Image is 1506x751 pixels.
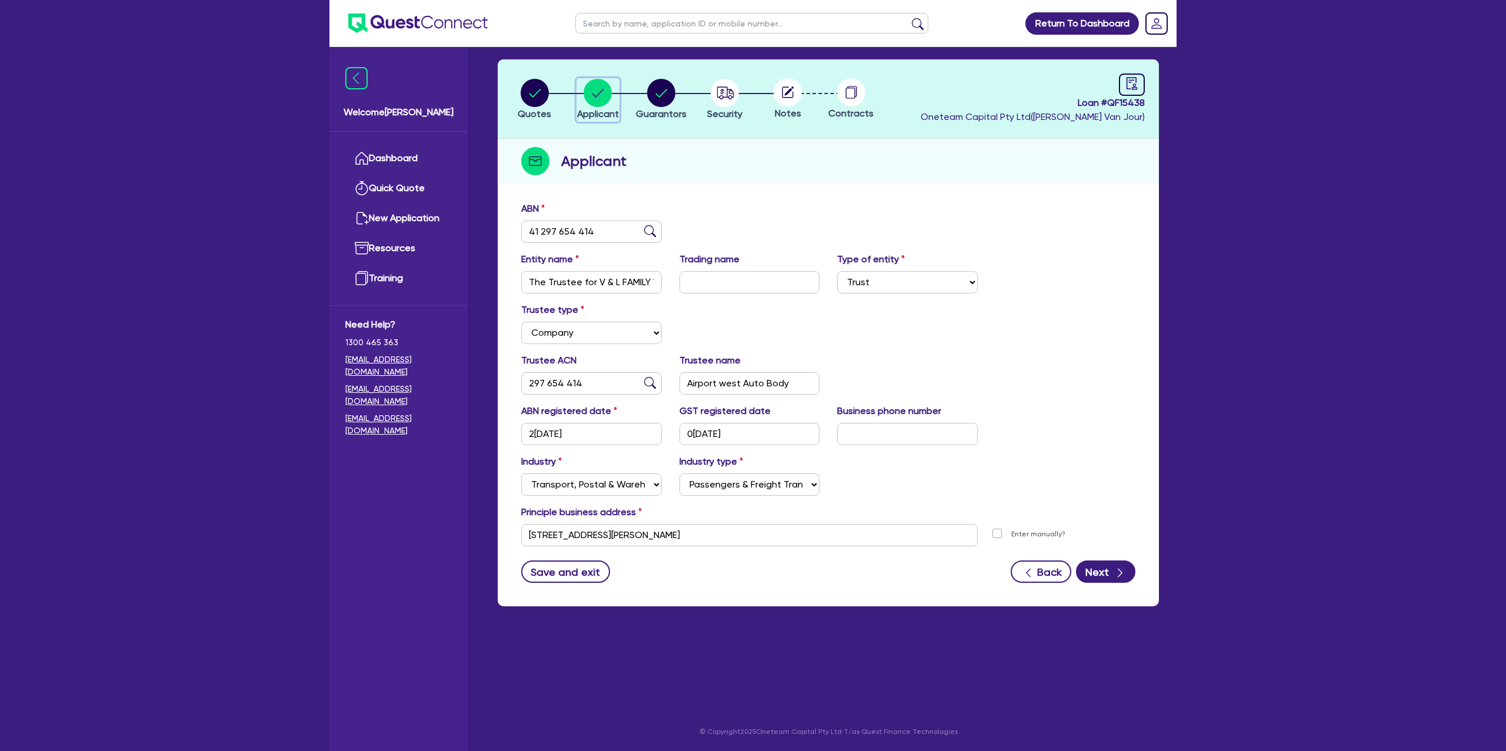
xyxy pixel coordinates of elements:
a: Dashboard [345,143,452,173]
a: [EMAIL_ADDRESS][DOMAIN_NAME] [345,383,452,408]
img: abn-lookup icon [644,225,656,237]
span: Notes [775,108,801,119]
p: © Copyright 2025 Oneteam Capital Pty Ltd T/as Quest Finance Technologies [489,726,1167,737]
img: abn-lookup icon [644,377,656,389]
label: Enter manually? [1011,529,1065,540]
label: GST registered date [679,404,771,418]
button: Applicant [577,78,619,122]
span: Quotes [518,108,551,119]
label: Industry [521,455,562,469]
button: Next [1076,560,1135,583]
input: DD / MM / YYYY [521,423,662,445]
input: Search by name, application ID or mobile number... [575,13,928,34]
button: Guarantors [635,78,687,122]
span: Welcome [PERSON_NAME] [344,105,454,119]
span: Oneteam Capital Pty Ltd ( [PERSON_NAME] Van Jour ) [921,111,1145,122]
span: audit [1125,77,1138,90]
span: Guarantors [636,108,687,119]
span: Applicant [577,108,619,119]
label: Trustee type [521,303,584,317]
img: quest-connect-logo-blue [348,14,488,33]
label: Industry type [679,455,743,469]
a: Dropdown toggle [1141,8,1172,39]
a: Return To Dashboard [1025,12,1139,35]
span: Loan # QF15438 [921,96,1145,110]
img: icon-menu-close [345,67,368,89]
a: [EMAIL_ADDRESS][DOMAIN_NAME] [345,412,452,437]
img: step-icon [521,147,549,175]
a: Resources [345,233,452,263]
button: Back [1011,560,1071,583]
button: Save and exit [521,560,610,583]
label: ABN [521,202,545,216]
img: quick-quote [355,181,369,195]
img: training [355,271,369,285]
button: Security [707,78,743,122]
span: Security [707,108,742,119]
label: Trustee name [679,353,741,368]
button: Quotes [517,78,552,122]
label: Business phone number [837,404,941,418]
a: Training [345,263,452,293]
input: DD / MM / YYYY [679,423,820,445]
span: Contracts [828,108,874,119]
h2: Applicant [561,151,627,172]
img: resources [355,241,369,255]
label: Trading name [679,252,739,266]
span: Need Help? [345,318,452,332]
label: ABN registered date [521,404,617,418]
span: 1300 465 363 [345,336,452,349]
a: New Application [345,203,452,233]
label: Principle business address [521,505,642,519]
img: new-application [355,211,369,225]
a: [EMAIL_ADDRESS][DOMAIN_NAME] [345,353,452,378]
a: Quick Quote [345,173,452,203]
label: Type of entity [837,252,905,266]
label: Trustee ACN [521,353,577,368]
label: Entity name [521,252,579,266]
